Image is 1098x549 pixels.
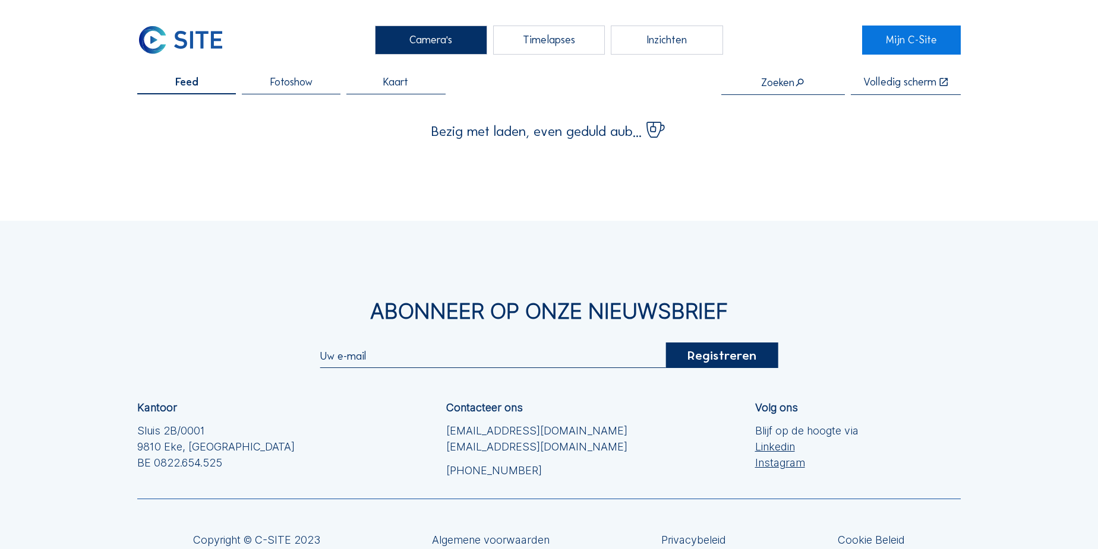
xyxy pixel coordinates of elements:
div: Contacteer ons [446,402,523,413]
a: Algemene voorwaarden [432,535,550,545]
a: Linkedin [755,439,859,455]
span: Kaart [383,77,408,87]
a: [PHONE_NUMBER] [446,462,627,478]
a: Mijn C-Site [862,26,961,55]
span: Bezig met laden, even geduld aub... [431,125,642,138]
span: Fotoshow [270,77,313,87]
div: Camera's [375,26,487,55]
input: Uw e-mail [320,350,666,363]
a: [EMAIL_ADDRESS][DOMAIN_NAME] [446,439,627,455]
div: Blijf op de hoogte via [755,423,859,471]
div: Sluis 2B/0001 9810 Eke, [GEOGRAPHIC_DATA] BE 0822.654.525 [137,423,295,471]
a: [EMAIL_ADDRESS][DOMAIN_NAME] [446,423,627,439]
span: Feed [175,77,198,87]
div: Volg ons [755,402,798,413]
div: Kantoor [137,402,177,413]
div: Volledig scherm [863,77,936,88]
a: Privacybeleid [661,535,726,545]
img: C-SITE Logo [137,26,223,55]
a: C-SITE Logo [137,26,236,55]
a: Instagram [755,455,859,471]
a: Cookie Beleid [838,535,905,545]
div: Inzichten [611,26,722,55]
div: Copyright © C-SITE 2023 [193,535,320,545]
div: Registreren [666,342,778,368]
div: Timelapses [493,26,605,55]
div: Abonneer op onze nieuwsbrief [137,300,961,322]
